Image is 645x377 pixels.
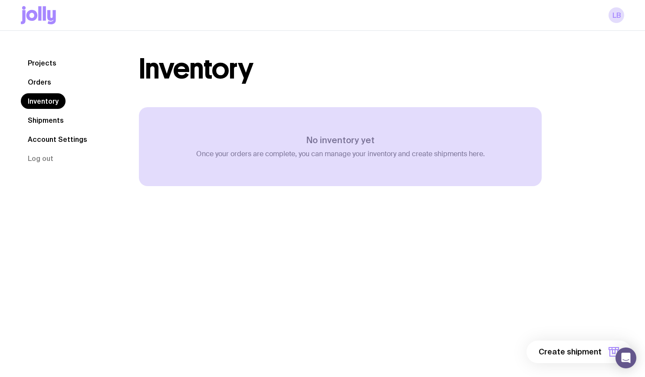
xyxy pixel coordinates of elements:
[196,150,485,158] p: Once your orders are complete, you can manage your inventory and create shipments here.
[21,112,71,128] a: Shipments
[21,55,63,71] a: Projects
[21,74,58,90] a: Orders
[139,55,253,83] h1: Inventory
[21,151,60,166] button: Log out
[196,135,485,145] h3: No inventory yet
[527,341,631,363] button: Create shipment
[21,131,94,147] a: Account Settings
[609,7,624,23] a: LB
[539,347,602,357] span: Create shipment
[615,347,636,368] div: Open Intercom Messenger
[21,93,66,109] a: Inventory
